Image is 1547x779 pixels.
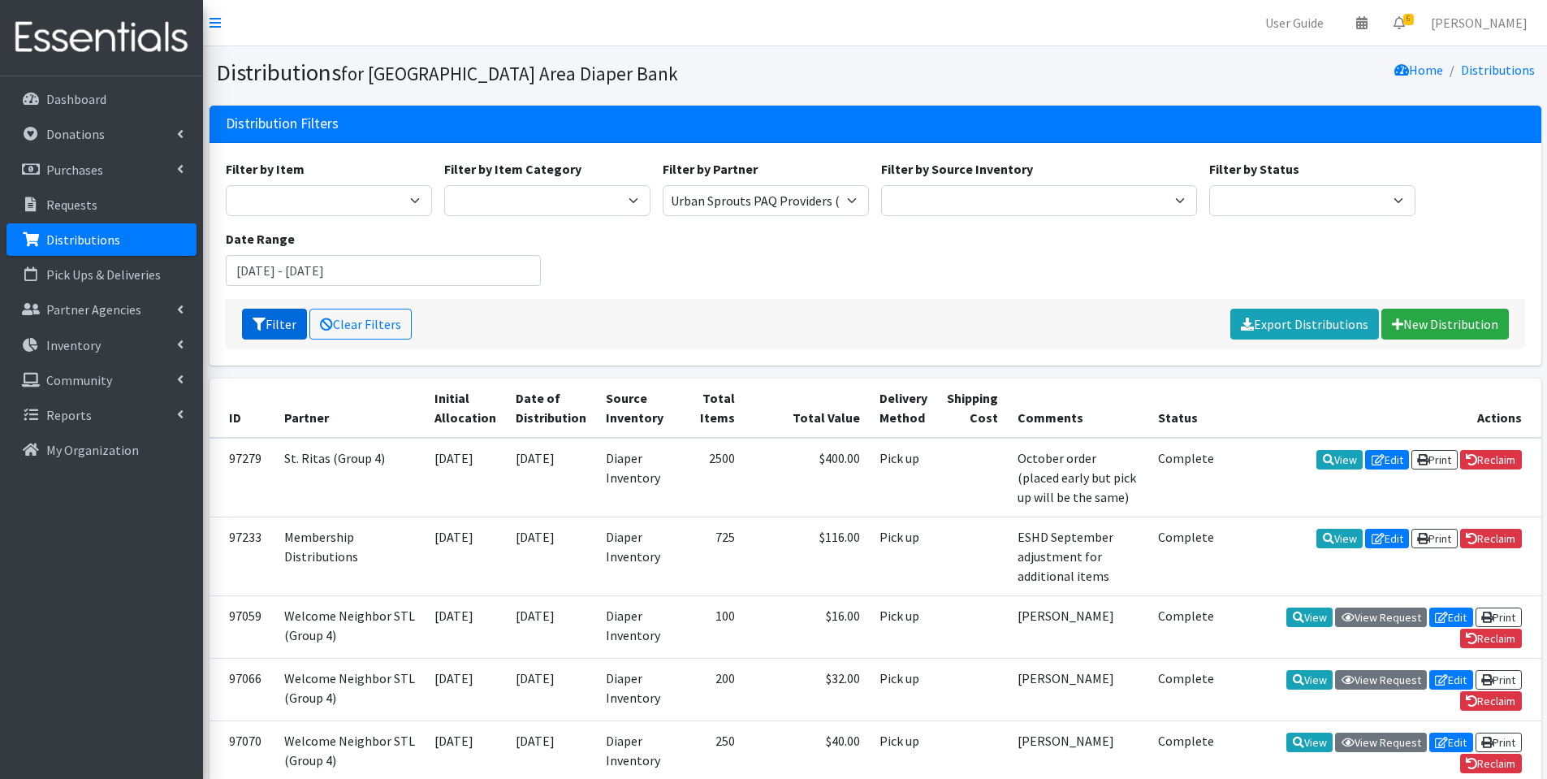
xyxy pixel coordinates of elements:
[1316,529,1363,548] a: View
[1224,379,1541,438] th: Actions
[881,159,1033,179] label: Filter by Source Inventory
[870,517,937,595] td: Pick up
[1460,629,1522,648] a: Reclaim
[506,595,596,658] td: [DATE]
[210,517,274,595] td: 97233
[1381,6,1418,39] a: 6
[46,162,103,178] p: Purchases
[226,159,305,179] label: Filter by Item
[596,595,673,658] td: Diaper Inventory
[673,595,745,658] td: 100
[1008,595,1148,658] td: [PERSON_NAME]
[6,364,197,396] a: Community
[870,438,937,517] td: Pick up
[1381,309,1509,340] a: New Distribution
[1403,14,1414,25] span: 6
[425,595,506,658] td: [DATE]
[1411,450,1458,470] a: Print
[673,379,745,438] th: Total Items
[226,229,295,249] label: Date Range
[506,517,596,595] td: [DATE]
[46,372,112,388] p: Community
[673,658,745,721] td: 200
[210,658,274,721] td: 97066
[1335,608,1427,627] a: View Request
[210,438,274,517] td: 97279
[46,266,161,283] p: Pick Ups & Deliveries
[6,293,197,326] a: Partner Agencies
[6,118,197,150] a: Donations
[506,658,596,721] td: [DATE]
[6,434,197,466] a: My Organization
[341,62,678,85] small: for [GEOGRAPHIC_DATA] Area Diaper Bank
[46,126,105,142] p: Donations
[6,399,197,431] a: Reports
[1335,670,1427,690] a: View Request
[210,595,274,658] td: 97059
[46,407,92,423] p: Reports
[745,379,870,438] th: Total Value
[1008,379,1148,438] th: Comments
[1286,733,1333,752] a: View
[1418,6,1541,39] a: [PERSON_NAME]
[274,379,425,438] th: Partner
[1476,733,1522,752] a: Print
[1316,450,1363,470] a: View
[1008,517,1148,595] td: ESHD September adjustment for additional items
[425,658,506,721] td: [DATE]
[870,595,937,658] td: Pick up
[1411,529,1458,548] a: Print
[596,379,673,438] th: Source Inventory
[745,658,870,721] td: $32.00
[596,438,673,517] td: Diaper Inventory
[1429,670,1473,690] a: Edit
[46,197,97,213] p: Requests
[1209,159,1299,179] label: Filter by Status
[6,83,197,115] a: Dashboard
[6,154,197,186] a: Purchases
[6,223,197,256] a: Distributions
[242,309,307,340] button: Filter
[1286,670,1333,690] a: View
[1476,608,1522,627] a: Print
[216,58,870,87] h1: Distributions
[1148,438,1224,517] td: Complete
[1476,670,1522,690] a: Print
[1394,62,1443,78] a: Home
[1460,450,1522,470] a: Reclaim
[46,301,141,318] p: Partner Agencies
[226,255,542,286] input: January 1, 2011 - December 31, 2011
[6,258,197,291] a: Pick Ups & Deliveries
[210,379,274,438] th: ID
[1148,379,1224,438] th: Status
[6,188,197,221] a: Requests
[1365,450,1409,470] a: Edit
[506,379,596,438] th: Date of Distribution
[46,232,120,248] p: Distributions
[425,517,506,595] td: [DATE]
[1461,62,1535,78] a: Distributions
[425,379,506,438] th: Initial Allocation
[46,442,139,458] p: My Organization
[1252,6,1337,39] a: User Guide
[274,517,425,595] td: Membership Distributions
[870,379,937,438] th: Delivery Method
[274,438,425,517] td: St. Ritas (Group 4)
[46,91,106,107] p: Dashboard
[444,159,581,179] label: Filter by Item Category
[1460,529,1522,548] a: Reclaim
[937,379,1008,438] th: Shipping Cost
[745,517,870,595] td: $116.00
[274,595,425,658] td: Welcome Neighbor STL (Group 4)
[226,115,339,132] h3: Distribution Filters
[1365,529,1409,548] a: Edit
[663,159,758,179] label: Filter by Partner
[6,329,197,361] a: Inventory
[1429,733,1473,752] a: Edit
[6,11,197,65] img: HumanEssentials
[1148,658,1224,721] td: Complete
[1148,595,1224,658] td: Complete
[1230,309,1379,340] a: Export Distributions
[870,658,937,721] td: Pick up
[506,438,596,517] td: [DATE]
